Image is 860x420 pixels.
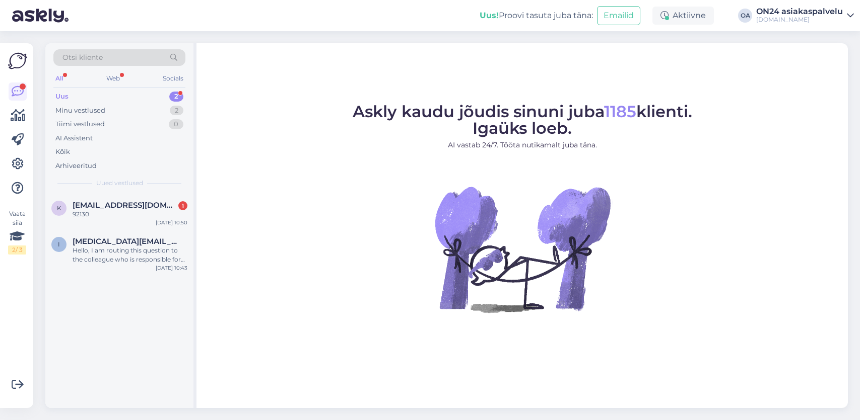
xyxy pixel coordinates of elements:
b: Uus! [480,11,499,20]
div: [DOMAIN_NAME] [756,16,843,24]
div: Tiimi vestlused [55,119,105,129]
div: Web [104,72,122,85]
span: k [57,204,61,212]
div: ON24 asiakaspalvelu [756,8,843,16]
button: Emailid [597,6,640,25]
div: [DATE] 10:43 [156,264,187,272]
span: Uued vestlused [96,179,143,188]
div: Proovi tasuta juba täna: [480,10,593,22]
a: ON24 asiakaspalvelu[DOMAIN_NAME] [756,8,854,24]
span: ismo.toivonen@hotmail.com [73,237,177,246]
span: 1185 [604,102,636,121]
div: Arhiveeritud [55,161,97,171]
p: AI vastab 24/7. Tööta nutikamalt juba täna. [353,140,692,150]
div: 2 / 3 [8,245,26,255]
span: Askly kaudu jõudis sinuni juba klienti. Igaüks loeb. [353,102,692,138]
div: All [53,72,65,85]
div: Hello, I am routing this question to the colleague who is responsible for this topic. The reply m... [73,246,187,264]
div: 1 [178,201,187,210]
div: Vaata siia [8,209,26,255]
span: kultala.pj0564@gmail.com [73,201,177,210]
div: Socials [161,72,185,85]
div: Uus [55,92,69,102]
span: i [58,240,60,248]
div: Minu vestlused [55,106,105,116]
div: 0 [169,119,183,129]
div: 92130 [73,210,187,219]
span: Otsi kliente [62,52,103,63]
div: OA [738,9,752,23]
img: Askly Logo [8,51,27,70]
img: No Chat active [432,158,613,340]
div: Aktiivne [652,7,714,25]
div: AI Assistent [55,133,93,143]
div: 2 [169,92,183,102]
div: [DATE] 10:50 [156,219,187,226]
div: Kõik [55,147,70,157]
div: 2 [170,106,183,116]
